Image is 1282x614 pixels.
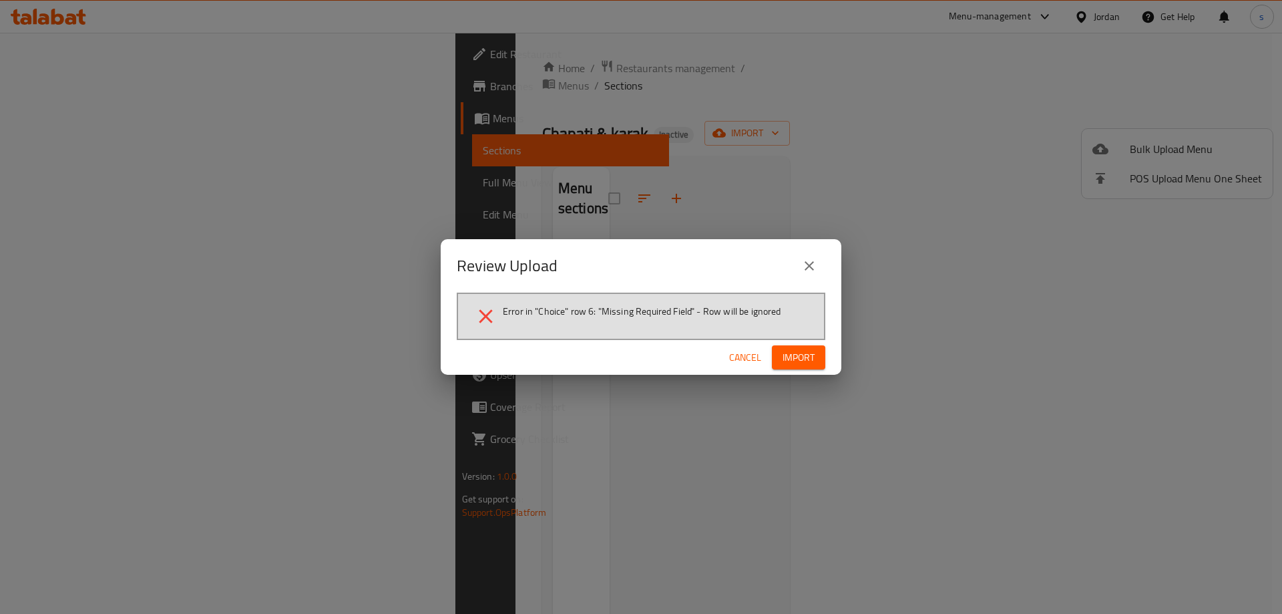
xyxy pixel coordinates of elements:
span: Cancel [729,349,761,366]
span: Error in "Choice" row 6: "Missing Required Field" - Row will be ignored [503,305,781,318]
button: Import [772,345,825,370]
button: Cancel [724,345,767,370]
h2: Review Upload [457,255,558,277]
span: Import [783,349,815,366]
button: close [793,250,825,282]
